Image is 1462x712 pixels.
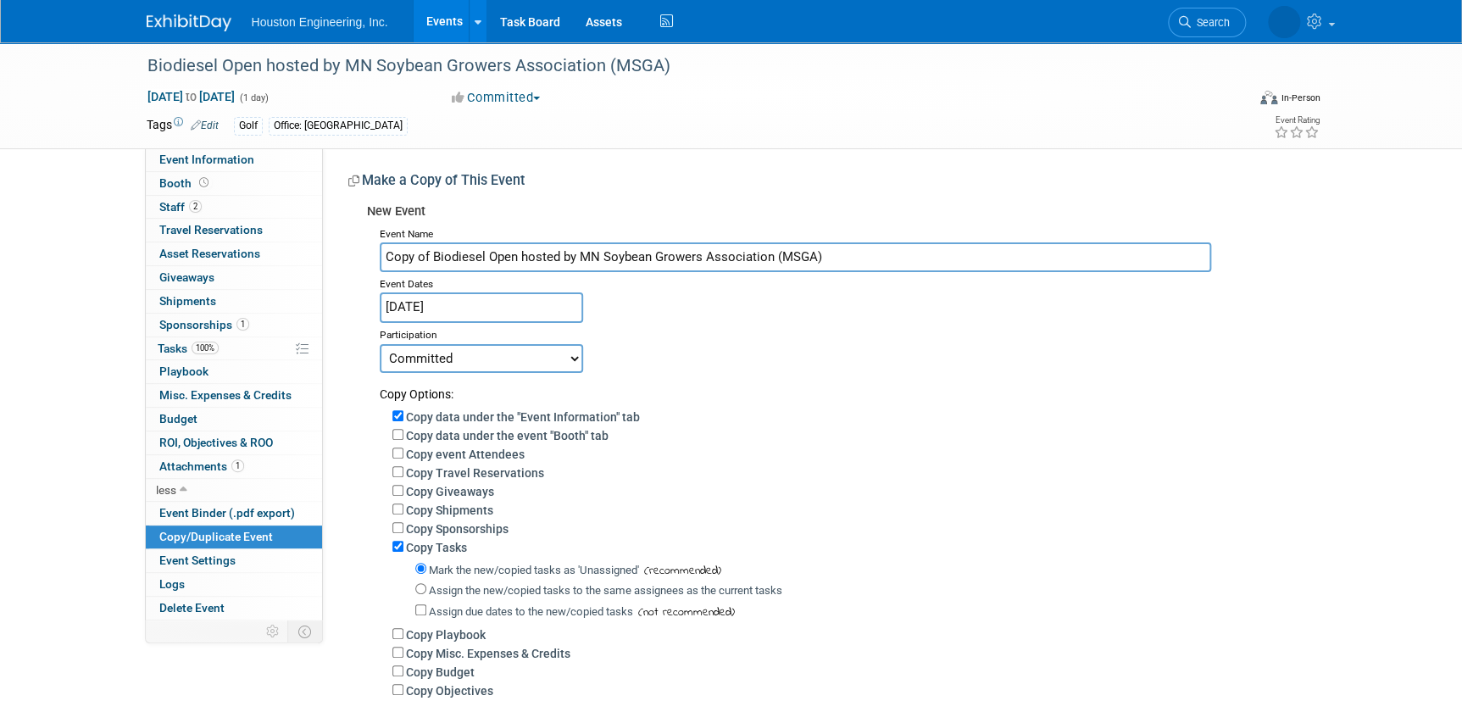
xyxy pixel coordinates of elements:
[252,15,388,29] span: Houston Engineering, Inc.
[1260,91,1277,104] img: Format-Inperson.png
[159,294,216,308] span: Shipments
[159,388,292,402] span: Misc. Expenses & Credits
[159,153,254,166] span: Event Information
[269,117,408,135] div: Office: [GEOGRAPHIC_DATA]
[146,172,322,195] a: Booth
[1168,8,1246,37] a: Search
[159,247,260,260] span: Asset Reservations
[406,684,493,698] label: Copy Objectives
[236,318,249,331] span: 1
[159,364,208,378] span: Playbook
[429,605,633,618] label: Assign due dates to the new/copied tasks
[146,479,322,502] a: less
[406,410,640,424] label: Copy data under the "Event Information" tab
[159,459,244,473] span: Attachments
[159,200,202,214] span: Staff
[158,342,219,355] span: Tasks
[159,577,185,591] span: Logs
[406,429,609,442] label: Copy data under the event "Booth" tab
[380,373,1304,403] div: Copy Options:
[429,564,639,576] label: Mark the new/copied tasks as 'Unassigned'
[147,89,236,104] span: [DATE] [DATE]
[348,171,1304,196] div: Make a Copy of This Event
[192,342,219,354] span: 100%
[191,120,219,131] a: Edit
[159,553,236,567] span: Event Settings
[146,431,322,454] a: ROI, Objectives & ROO
[406,665,475,679] label: Copy Budget
[1273,116,1319,125] div: Event Rating
[1280,92,1320,104] div: In-Person
[146,526,322,548] a: Copy/Duplicate Event
[146,573,322,596] a: Logs
[146,597,322,620] a: Delete Event
[446,89,547,107] button: Committed
[380,222,1304,242] div: Event Name
[380,323,1304,343] div: Participation
[146,384,322,407] a: Misc. Expenses & Credits
[146,266,322,289] a: Giveaways
[639,562,721,580] span: (recommended)
[406,628,486,642] label: Copy Playbook
[159,318,249,331] span: Sponsorships
[159,436,273,449] span: ROI, Objectives & ROO
[159,601,225,615] span: Delete Event
[234,117,263,135] div: Golf
[159,176,212,190] span: Booth
[380,272,1304,292] div: Event Dates
[146,502,322,525] a: Event Binder (.pdf export)
[406,466,544,480] label: Copy Travel Reservations
[406,448,525,461] label: Copy event Attendees
[147,14,231,31] img: ExhibitDay
[367,203,1304,222] div: New Event
[159,270,214,284] span: Giveaways
[146,549,322,572] a: Event Settings
[196,176,212,189] span: Booth not reserved yet
[231,459,244,472] span: 1
[146,337,322,360] a: Tasks100%
[406,522,509,536] label: Copy Sponsorships
[156,483,176,497] span: less
[238,92,269,103] span: (1 day)
[1146,88,1320,114] div: Event Format
[147,116,219,136] td: Tags
[406,503,493,517] label: Copy Shipments
[189,200,202,213] span: 2
[406,647,570,660] label: Copy Misc. Expenses & Credits
[146,360,322,383] a: Playbook
[258,620,288,642] td: Personalize Event Tab Strip
[146,408,322,431] a: Budget
[183,90,199,103] span: to
[159,530,273,543] span: Copy/Duplicate Event
[146,290,322,313] a: Shipments
[146,314,322,337] a: Sponsorships1
[146,196,322,219] a: Staff2
[429,584,782,597] label: Assign the new/copied tasks to the same assignees as the current tasks
[159,223,263,236] span: Travel Reservations
[146,455,322,478] a: Attachments1
[142,51,1220,81] div: Biodiesel Open hosted by MN Soybean Growers Association (MSGA)
[287,620,322,642] td: Toggle Event Tabs
[406,485,494,498] label: Copy Giveaways
[146,148,322,171] a: Event Information
[159,506,295,520] span: Event Binder (.pdf export)
[1268,6,1300,38] img: Heidi Joarnt
[633,604,735,621] span: (not recommended)
[146,219,322,242] a: Travel Reservations
[1191,16,1230,29] span: Search
[406,541,467,554] label: Copy Tasks
[146,242,322,265] a: Asset Reservations
[159,412,197,426] span: Budget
